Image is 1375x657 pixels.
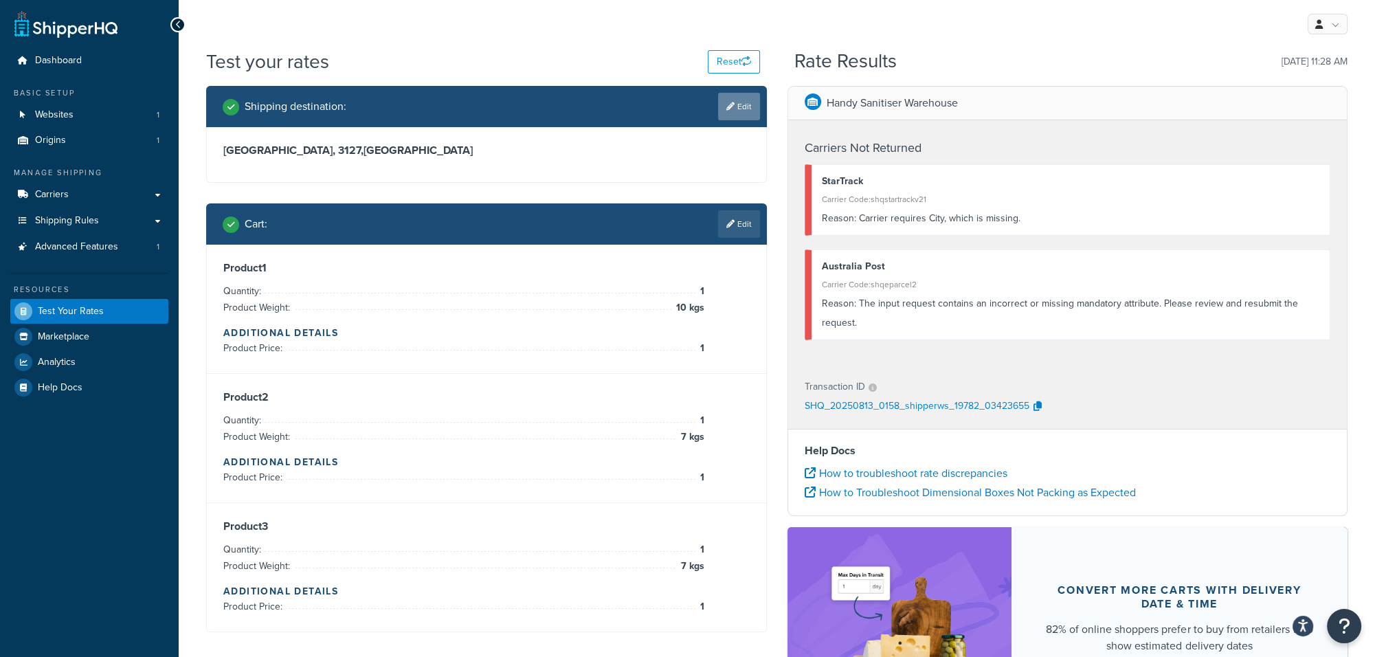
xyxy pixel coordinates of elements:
[35,109,74,121] span: Websites
[223,599,286,614] span: Product Price:
[223,390,750,404] h3: Product 2
[822,172,1320,191] div: StarTrack
[678,429,704,445] span: 7 kgs
[10,350,168,375] a: Analytics
[223,430,293,444] span: Product Weight:
[805,139,1331,157] h4: Carriers Not Returned
[10,87,168,99] div: Basic Setup
[10,234,168,260] li: Advanced Features
[1044,621,1315,654] div: 82% of online shoppers prefer to buy from retailers who show estimated delivery dates
[805,397,1029,417] p: SHQ_20250813_0158_shipperws_19782_03423655
[822,211,856,225] span: Reason:
[38,306,104,318] span: Test Your Rates
[708,50,760,74] button: Reset
[697,340,704,357] span: 1
[805,377,865,397] p: Transaction ID
[38,357,76,368] span: Analytics
[697,469,704,486] span: 1
[35,241,118,253] span: Advanced Features
[822,296,856,311] span: Reason:
[805,443,1331,459] h4: Help Docs
[673,300,704,316] span: 10 kgs
[206,48,329,75] h1: Test your rates
[223,542,265,557] span: Quantity:
[822,209,1320,228] div: Carrier requires City, which is missing.
[223,300,293,315] span: Product Weight:
[10,128,168,153] a: Origins1
[10,102,168,128] a: Websites1
[1327,609,1361,643] button: Open Resource Center
[718,93,760,120] a: Edit
[697,599,704,615] span: 1
[697,412,704,429] span: 1
[157,109,159,121] span: 1
[157,241,159,253] span: 1
[697,283,704,300] span: 1
[805,485,1136,500] a: How to Troubleshoot Dimensional Boxes Not Packing as Expected
[223,413,265,427] span: Quantity:
[10,182,168,208] a: Carriers
[223,261,750,275] h3: Product 1
[35,135,66,146] span: Origins
[678,558,704,575] span: 7 kgs
[10,234,168,260] a: Advanced Features1
[822,275,1320,294] div: Carrier Code: shqeparcel2
[157,135,159,146] span: 1
[223,470,286,485] span: Product Price:
[697,542,704,558] span: 1
[10,284,168,296] div: Resources
[822,257,1320,276] div: Australia Post
[805,465,1007,481] a: How to troubleshoot rate discrepancies
[10,48,168,74] a: Dashboard
[822,294,1320,333] div: The input request contains an incorrect or missing mandatory attribute. Please review and resubmi...
[10,375,168,400] a: Help Docs
[35,55,82,67] span: Dashboard
[245,100,346,113] h2: Shipping destination :
[35,215,99,227] span: Shipping Rules
[794,51,896,72] h2: Rate Results
[223,144,750,157] h3: [GEOGRAPHIC_DATA], 3127 , [GEOGRAPHIC_DATA]
[822,190,1320,209] div: Carrier Code: shqstartrackv21
[10,128,168,153] li: Origins
[35,189,69,201] span: Carriers
[1282,52,1348,71] p: [DATE] 11:28 AM
[38,331,89,343] span: Marketplace
[10,299,168,324] a: Test Your Rates
[827,93,958,113] p: Handy Sanitiser Warehouse
[10,324,168,349] a: Marketplace
[245,218,267,230] h2: Cart :
[10,167,168,179] div: Manage Shipping
[223,341,286,355] span: Product Price:
[718,210,760,238] a: Edit
[223,326,750,340] h4: Additional Details
[38,382,82,394] span: Help Docs
[10,102,168,128] li: Websites
[10,208,168,234] a: Shipping Rules
[223,559,293,573] span: Product Weight:
[223,284,265,298] span: Quantity:
[1044,583,1315,611] div: Convert more carts with delivery date & time
[223,455,750,469] h4: Additional Details
[223,520,750,533] h3: Product 3
[223,584,750,599] h4: Additional Details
